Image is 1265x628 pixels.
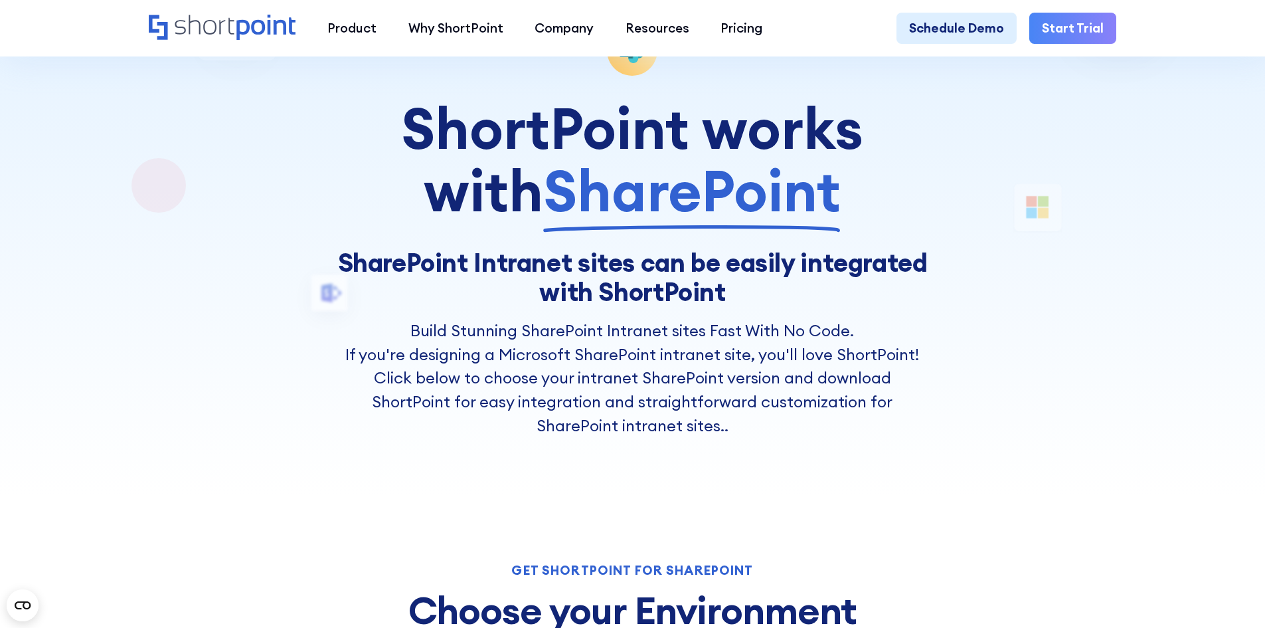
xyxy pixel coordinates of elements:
a: Product [311,13,392,45]
span: SharePoint [543,159,841,222]
a: Pricing [705,13,779,45]
div: Product [327,19,377,38]
iframe: Chat Widget [1199,564,1265,628]
a: Resources [610,13,705,45]
div: Company [535,19,594,38]
h1: SharePoint Intranet sites can be easily integrated with ShortPoint [336,248,929,306]
div: Pricing [720,19,762,38]
button: Open CMP widget [7,589,39,621]
a: Start Trial [1029,13,1116,45]
p: If you're designing a Microsoft SharePoint intranet site, you'll love ShortPoint! Click below to ... [336,343,929,438]
h2: Build Stunning SharePoint Intranet sites Fast With No Code. [336,319,929,343]
a: Home [149,15,295,42]
div: ShortPoint works with [336,97,929,223]
a: Schedule Demo [896,13,1017,45]
div: Get Shortpoint for Sharepoint [386,564,879,577]
a: Company [519,13,610,45]
div: Resources [626,19,689,38]
a: Why ShortPoint [392,13,519,45]
div: Why ShortPoint [408,19,503,38]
